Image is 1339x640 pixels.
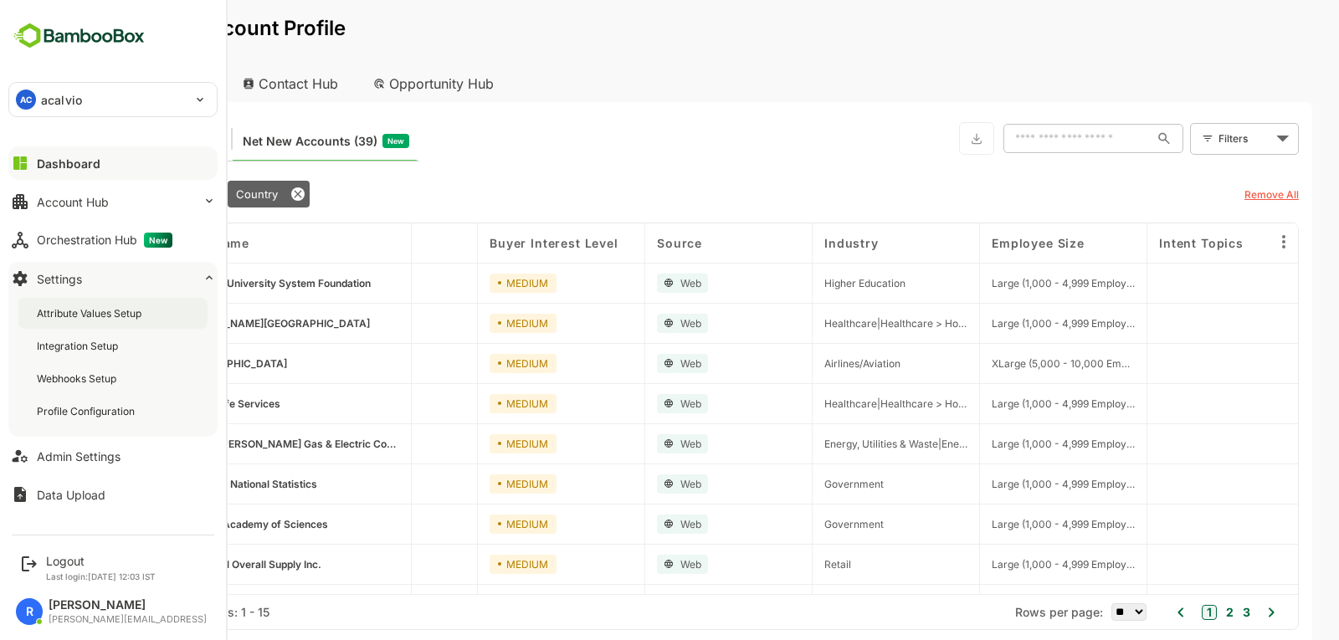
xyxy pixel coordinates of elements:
span: Prudential Overall Supply Inc. [122,558,263,571]
div: Contact Hub [171,65,295,102]
span: Large (1,000 - 4,999 Employees) [933,478,1076,490]
span: Web [622,357,643,370]
div: Filters [1158,120,1240,156]
span: Clark County [122,357,228,370]
span: Source [598,236,644,250]
span: Southern University System Foundation [122,277,312,289]
div: Newly surfaced ICP-fit accounts from Intent, Website, LinkedIn, and other engagement signals. [184,131,351,152]
div: R [16,598,43,625]
div: Admin Settings [37,449,121,463]
span: Industry [766,236,820,250]
div: Last Event Date [40,181,161,207]
span: Large (1,000 - 4,999 Employees) [933,277,1076,289]
div: MEDIUM [431,555,498,574]
span: Web [622,478,643,490]
div: Dashboard [37,156,100,171]
span: New [144,233,172,248]
p: acalvio [41,91,82,109]
span: Large (1,000 - 4,999 Employees) [933,317,1076,330]
div: MEDIUM [431,394,498,413]
div: Data Upload [37,488,105,502]
span: Healthcare|Healthcare > Hospitals & Clinics [766,317,909,330]
span: Country [177,187,219,201]
img: BambooboxFullLogoMark.5f36c76dfaba33ec1ec1367b70bb1252.svg [8,20,150,52]
span: New [329,131,346,152]
div: [PERSON_NAME][EMAIL_ADDRESS] [49,614,207,625]
span: Large (1,000 - 4,999 Employees) [933,397,1076,410]
span: Account Name [97,236,191,250]
button: 3 [1180,603,1192,622]
span: XLarge (5,000 - 10,000 Employees) [933,357,1076,370]
div: MEDIUM [431,434,498,453]
span: Web [622,438,643,450]
div: MEDIUM [431,474,498,494]
span: Net New Accounts ( 39 ) [184,131,319,152]
span: Government [766,518,825,530]
span: Avera St. Luke's Hospital [122,317,311,330]
div: Opportunity Hub [301,65,450,102]
span: Government [766,478,825,490]
span: Intent Topics [1100,236,1185,250]
span: Higher Education [766,277,847,289]
div: ACacalvio [9,83,217,116]
span: Retail [766,558,793,571]
p: Last login: [DATE] 12:03 IST [46,571,156,581]
p: Unified Account Profile [64,18,287,38]
span: Web [622,277,643,289]
button: 2 [1163,603,1175,622]
div: Country [169,181,251,207]
div: Profile Configuration [37,404,138,418]
button: Admin Settings [8,439,218,473]
div: Webhooks Setup [37,371,120,386]
span: Quality Life Services [122,397,222,410]
div: Total Rows: 39 | Rows: 1 - 15 [50,605,211,619]
span: Web [622,397,643,410]
button: Dashboard [8,146,218,180]
button: back [29,16,54,41]
span: Large (1,000 - 4,999 Employees) [933,438,1076,450]
div: MEDIUM [431,354,498,373]
div: Account Hub [37,195,109,209]
span: Buyer Interest Level [431,236,560,250]
button: Orchestration HubNew [8,223,218,257]
span: National Academy of Sciences [122,518,269,530]
div: Orchestration Hub [37,233,172,248]
button: Data Upload [8,478,218,511]
u: Remove All [1186,188,1240,201]
span: Airlines/Aviation [766,357,842,370]
div: Logout [46,554,156,568]
span: Web [622,317,643,330]
div: Integration Setup [37,339,121,353]
span: Rows per page: [957,605,1044,619]
span: Web [622,518,643,530]
span: Healthcare|Healthcare > Hospitals & Clinics [766,397,909,410]
div: Filters [1160,130,1213,147]
span: Web [622,558,643,571]
span: Large (1,000 - 4,999 Employees) [933,558,1076,571]
div: Settings [37,272,82,286]
div: AC [16,90,36,110]
div: Attribute Values Setup [37,306,145,320]
div: MEDIUM [431,515,498,534]
span: Employee Size [933,236,1026,250]
button: Account Hub [8,185,218,218]
button: Export the selected data as CSV [900,122,936,155]
div: [PERSON_NAME] [49,598,207,612]
span: Last Event Date [49,187,129,201]
div: MEDIUM [431,274,498,293]
span: Large (1,000 - 4,999 Employees) [933,518,1076,530]
span: Target Accounts [62,131,153,152]
button: Settings [8,262,218,295]
span: Central Hudson Gas & Electric Corp. [122,438,341,450]
button: 1 [1143,605,1158,620]
div: MEDIUM [431,314,498,333]
div: Account Hub [27,65,164,102]
span: Energy, Utilities & Waste|Energy, Utilities & Waste > Utilities [766,438,909,450]
span: Office for National Statistics [122,478,259,490]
